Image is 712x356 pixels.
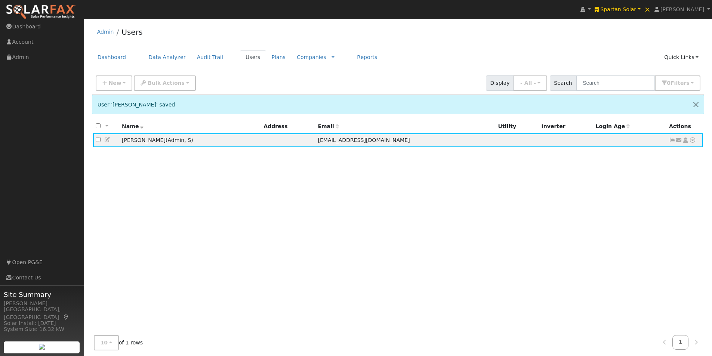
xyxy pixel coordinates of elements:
div: [GEOGRAPHIC_DATA], [GEOGRAPHIC_DATA] [4,306,80,321]
span: [EMAIL_ADDRESS][DOMAIN_NAME] [318,137,410,143]
a: Not connected [669,137,676,143]
a: Dashboard [92,50,132,64]
span: Name [122,123,144,129]
span: Spartan Solar [600,6,636,12]
div: Actions [669,123,700,130]
a: Reports [351,50,383,64]
a: Edit User [104,137,111,143]
span: New [108,80,121,86]
div: Solar Install: [DATE] [4,319,80,327]
a: ashahin@spartansolar.earth [676,136,682,144]
span: Admin [167,137,184,143]
input: Search [576,75,655,91]
button: 0Filters [655,75,700,91]
img: SolarFax [6,4,76,20]
span: ( ) [166,137,193,143]
span: 10 [101,340,108,346]
a: Other actions [689,136,696,144]
button: Close [688,95,704,114]
span: s [686,80,689,86]
span: Filter [671,80,690,86]
span: [PERSON_NAME] [660,6,704,12]
td: [PERSON_NAME] [119,133,261,147]
span: Email [318,123,339,129]
div: Inverter [542,123,591,130]
a: Audit Trail [191,50,229,64]
span: of 1 rows [94,335,143,350]
a: Map [63,314,70,320]
span: Salesperson [184,137,191,143]
img: retrieve [39,344,45,350]
a: Login As [682,137,689,143]
a: Users [240,50,266,64]
span: Search [550,75,576,91]
button: New [96,75,133,91]
span: × [644,5,651,14]
button: Bulk Actions [134,75,195,91]
div: [PERSON_NAME] [4,300,80,307]
a: Quick Links [659,50,704,64]
span: Display [486,75,514,91]
a: 1 [672,335,689,350]
span: Site Summary [4,290,80,300]
button: 10 [94,335,119,350]
a: Plans [266,50,291,64]
a: Data Analyzer [143,50,191,64]
button: - All - [514,75,547,91]
span: Bulk Actions [148,80,185,86]
span: Days since last login [595,123,630,129]
div: System Size: 16.32 kW [4,325,80,333]
a: Users [121,28,142,37]
a: Companies [297,54,326,60]
span: User '[PERSON_NAME]' saved [98,102,175,108]
div: Utility [498,123,536,130]
div: Address [263,123,312,130]
a: Admin [97,29,114,35]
